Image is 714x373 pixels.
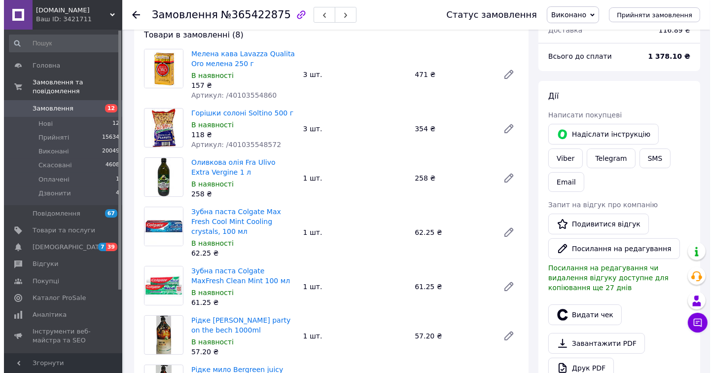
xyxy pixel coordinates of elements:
span: 67 [101,209,113,218]
span: В наявності [187,239,230,247]
span: В наявності [187,72,230,79]
span: Написати покупцеві [544,111,618,119]
span: Замовлення [29,104,70,113]
div: Статус замовлення [442,10,533,20]
span: Виконано [547,11,582,19]
span: 15634 [98,133,115,142]
a: Подивитися відгук [544,214,645,234]
a: Viber [544,149,579,168]
span: 4608 [102,161,115,170]
span: В наявності [187,121,230,129]
a: Мелена кава Lavazza Qualita Oro мелена 250 г [187,50,291,68]
span: Прийняті [35,133,65,142]
img: Зубна паста Colgate MaxFresh Clean Mint 100 мл [141,266,179,305]
span: 12 [101,104,113,112]
div: 1 шт. [295,280,407,294]
button: Email [544,172,580,192]
span: Evrostock.com.ua [32,6,106,15]
div: 61.25 ₴ [187,298,291,307]
span: Замовлення та повідомлення [29,78,118,96]
a: Редагувати [495,168,515,188]
input: Пошук [5,35,116,52]
img: Зубна паста Colgate Max Fresh Cool Mint Cooling crystals, 100 мл [141,207,179,246]
span: 1 [112,175,115,184]
span: Дзвонити [35,189,67,198]
div: 354 ₴ [407,122,491,136]
span: Замовлення [148,9,214,21]
span: 39 [102,243,113,251]
span: Товари в замовленні (8) [140,30,240,39]
a: Оливкова олія Fra Ulivo Extra Vergine 1 л [187,158,272,176]
span: 7 [94,243,102,251]
a: Завантажити PDF [544,333,641,354]
span: Відгуки [29,260,54,268]
span: Артикул: /40103554860 [187,91,273,99]
img: Рідке мило Bergreen party on the bech 1000ml [152,316,167,354]
span: Доставка [544,26,578,34]
button: Прийняти замовлення [605,7,696,22]
div: 1 шт. [295,329,407,343]
div: 57.20 ₴ [187,347,291,357]
span: Прийняти замовлення [613,11,688,19]
div: 62.25 ₴ [187,248,291,258]
div: 157 ₴ [187,80,291,90]
img: Мелена кава Lavazza Qualita Oro мелена 250 г [141,49,179,88]
div: 471 ₴ [407,68,491,81]
button: Чат з покупцем [684,313,704,333]
span: Інструменти веб-майстра та SEO [29,327,91,345]
div: 118 ₴ [187,130,291,140]
div: 258 ₴ [407,171,491,185]
span: Артикул: /401035548572 [187,141,277,149]
span: Посилання на редагування чи видалення відгуку доступне для копіювання ще 27 днів [544,264,665,292]
span: 4 [112,189,115,198]
img: Горішки солоні Soltino 500 г [148,109,172,147]
div: Повернутися назад [128,10,136,20]
a: Редагувати [495,65,515,84]
div: 62.25 ₴ [407,225,491,239]
span: В наявності [187,289,230,297]
button: SMS [636,149,667,168]
span: В наявності [187,338,230,346]
span: Нові [35,119,49,128]
span: Покупці [29,277,55,286]
div: 1 шт. [295,225,407,239]
a: Редагувати [495,277,515,297]
span: 12 [108,119,115,128]
a: Рідке [PERSON_NAME] party on the bech 1000ml [187,316,286,334]
span: Оплачені [35,175,66,184]
img: Оливкова олія Fra Ulivo Extra Vergine 1 л [142,158,178,196]
div: 116.89 ₴ [649,19,692,41]
span: Запит на відгук про компанію [544,201,654,209]
span: [DEMOGRAPHIC_DATA] [29,243,102,252]
a: Горішки солоні Soltino 500 г [187,109,289,117]
button: Надіслати інструкцію [544,124,655,145]
div: 3 шт. [295,122,407,136]
span: Всього до сплати [544,52,608,60]
a: Telegram [583,149,631,168]
div: 57.20 ₴ [407,329,491,343]
div: 258 ₴ [187,189,291,199]
a: Редагувати [495,223,515,242]
div: 61.25 ₴ [407,280,491,294]
span: Аналітика [29,310,63,319]
a: Зубна паста Colgate Max Fresh Cool Mint Cooling crystals, 100 мл [187,208,277,235]
span: 20049 [98,147,115,156]
span: №365422875 [217,9,287,21]
span: В наявності [187,180,230,188]
span: Скасовані [35,161,68,170]
a: Зубна паста Colgate MaxFresh Clean Mint 100 мл [187,267,286,285]
span: Каталог ProSale [29,294,82,302]
span: Повідомлення [29,209,76,218]
div: 1 шт. [295,171,407,185]
span: Товари та послуги [29,226,91,235]
span: Дії [544,91,555,101]
button: Видати чек [544,304,618,325]
div: 3 шт. [295,68,407,81]
span: Виконані [35,147,65,156]
div: Ваш ID: 3421711 [32,15,118,24]
b: 1 378.10 ₴ [644,52,686,60]
span: Головна [29,61,56,70]
a: Редагувати [495,326,515,346]
a: Редагувати [495,119,515,139]
button: Посилання на редагування [544,238,676,259]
